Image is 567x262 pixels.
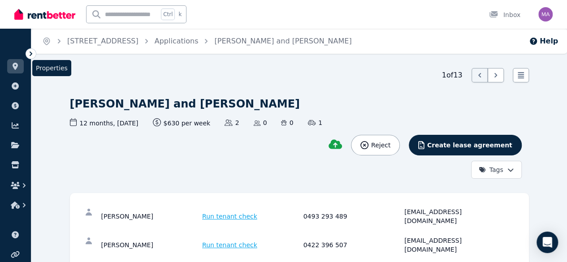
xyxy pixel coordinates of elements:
a: Applications [155,37,199,45]
a: [PERSON_NAME] and [PERSON_NAME] [214,37,351,45]
span: Reject [371,141,390,150]
img: RentBetter [14,8,75,21]
nav: Breadcrumb [31,29,362,54]
span: Create lease agreement [427,141,512,150]
span: Run tenant check [202,212,257,221]
div: [EMAIL_ADDRESS][DOMAIN_NAME] [404,207,503,225]
span: Ctrl [161,9,175,20]
span: Properties [32,60,71,76]
div: Inbox [489,10,520,19]
span: $630 per week [153,118,211,128]
span: 1 of 13 [442,70,463,81]
div: 0493 293 489 [303,207,402,225]
button: Tags [471,161,522,179]
span: 2 [225,118,239,127]
span: Run tenant check [202,241,257,249]
div: [EMAIL_ADDRESS][DOMAIN_NAME] [404,236,503,254]
span: 12 months , [DATE] [70,118,139,128]
h1: [PERSON_NAME] and [PERSON_NAME] [70,97,300,111]
span: k [178,11,182,18]
div: 0422 396 507 [303,236,402,254]
span: 0 [254,118,267,127]
div: Open Intercom Messenger [537,232,558,253]
img: Matthew [538,7,553,21]
button: Reject [351,135,400,155]
span: 0 [281,118,293,127]
div: [PERSON_NAME] [101,207,200,225]
button: Create lease agreement [409,135,521,155]
div: [PERSON_NAME] [101,236,200,254]
span: Tags [479,165,503,174]
a: [STREET_ADDRESS] [67,37,139,45]
span: 1 [308,118,322,127]
button: Help [529,36,558,47]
